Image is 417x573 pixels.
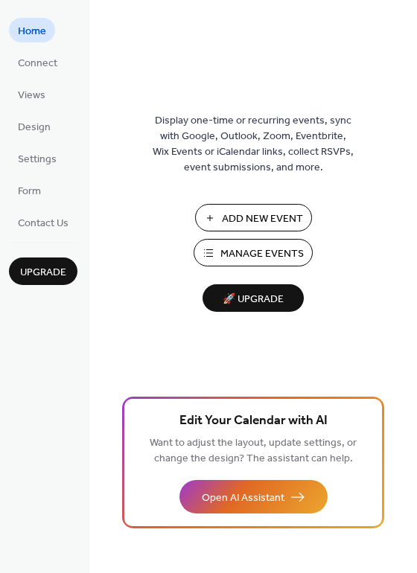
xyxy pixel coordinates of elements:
[9,82,54,106] a: Views
[194,239,313,266] button: Manage Events
[9,114,60,138] a: Design
[18,24,46,39] span: Home
[9,18,55,42] a: Home
[9,178,50,202] a: Form
[18,56,57,71] span: Connect
[211,289,295,310] span: 🚀 Upgrade
[20,265,66,281] span: Upgrade
[9,146,66,170] a: Settings
[18,88,45,103] span: Views
[179,411,328,432] span: Edit Your Calendar with AI
[9,257,77,285] button: Upgrade
[202,490,284,506] span: Open AI Assistant
[18,120,51,135] span: Design
[18,184,41,199] span: Form
[9,50,66,74] a: Connect
[195,204,312,231] button: Add New Event
[153,113,354,176] span: Display one-time or recurring events, sync with Google, Outlook, Zoom, Eventbrite, Wix Events or ...
[179,480,328,513] button: Open AI Assistant
[9,210,77,234] a: Contact Us
[150,433,357,469] span: Want to adjust the layout, update settings, or change the design? The assistant can help.
[18,152,57,167] span: Settings
[18,216,69,231] span: Contact Us
[220,246,304,262] span: Manage Events
[222,211,303,227] span: Add New Event
[203,284,304,312] button: 🚀 Upgrade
